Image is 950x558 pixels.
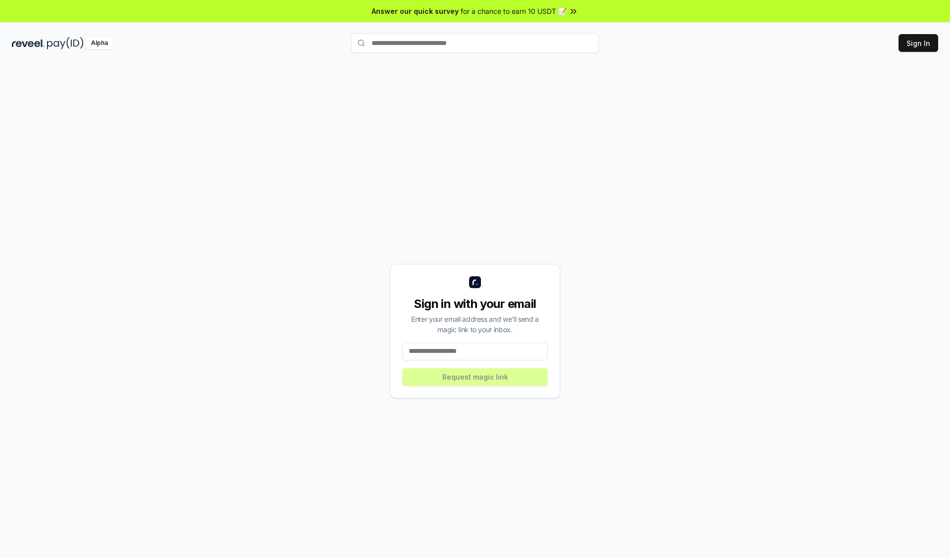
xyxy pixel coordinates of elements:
img: reveel_dark [12,37,45,49]
span: for a chance to earn 10 USDT 📝 [461,6,567,16]
span: Answer our quick survey [372,6,459,16]
img: logo_small [469,276,481,288]
button: Sign In [899,34,938,52]
div: Enter your email address and we’ll send a magic link to your inbox. [402,314,548,335]
div: Sign in with your email [402,296,548,312]
div: Alpha [86,37,113,49]
img: pay_id [47,37,84,49]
